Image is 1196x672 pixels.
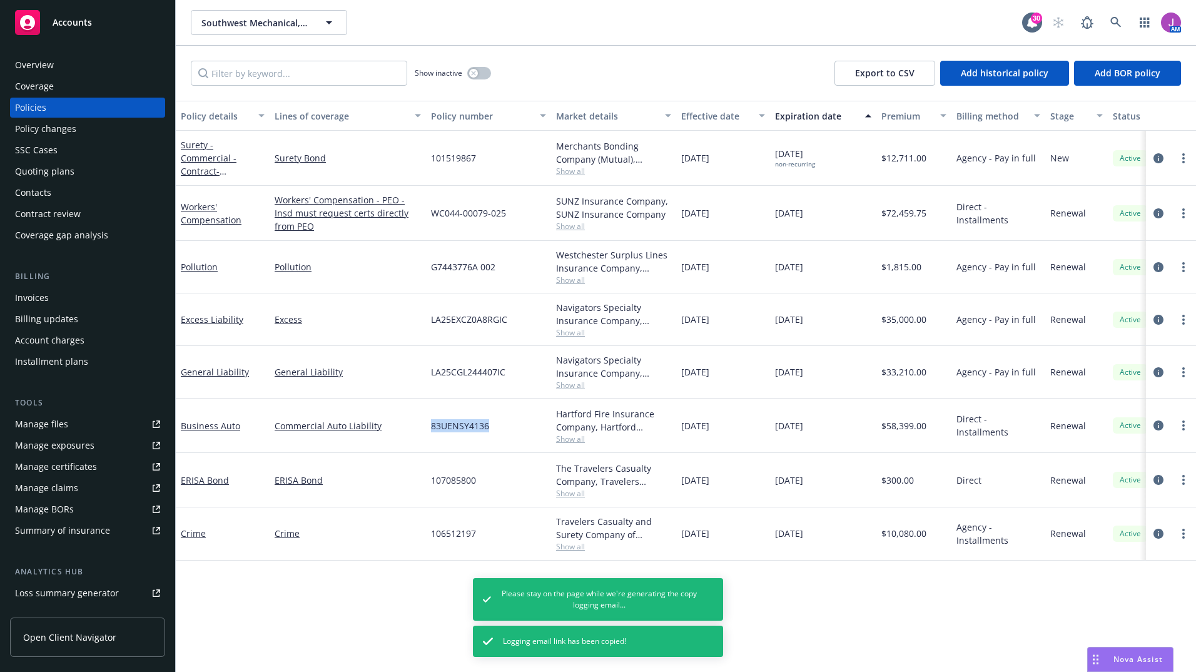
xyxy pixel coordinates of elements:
[1050,206,1086,220] span: Renewal
[10,457,165,477] a: Manage certificates
[881,206,926,220] span: $72,459.75
[956,521,1040,547] span: Agency - Installments
[956,151,1036,165] span: Agency - Pay in full
[275,260,421,273] a: Pollution
[15,457,97,477] div: Manage certificates
[10,288,165,308] a: Invoices
[556,221,671,232] span: Show all
[556,140,671,166] div: Merchants Bonding Company (Mutual), Merchants Bonding Company
[1151,206,1166,221] a: circleInformation
[191,61,407,86] input: Filter by keyword...
[10,414,165,434] a: Manage files
[275,109,407,123] div: Lines of coverage
[1176,260,1191,275] a: more
[775,365,803,379] span: [DATE]
[10,566,165,578] div: Analytics hub
[1095,67,1160,79] span: Add BOR policy
[1087,647,1173,672] button: Nova Assist
[275,474,421,487] a: ERISA Bond
[176,101,270,131] button: Policy details
[1050,260,1086,273] span: Renewal
[10,119,165,139] a: Policy changes
[1151,260,1166,275] a: circleInformation
[275,193,421,233] a: Workers' Compensation - PEO - Insd must request certs directly from PEO
[956,412,1040,439] span: Direct - Installments
[681,206,709,220] span: [DATE]
[1151,151,1166,166] a: circleInformation
[681,260,709,273] span: [DATE]
[1075,10,1100,35] a: Report a Bug
[956,109,1026,123] div: Billing method
[1161,13,1181,33] img: photo
[15,521,110,541] div: Summary of insurance
[676,101,770,131] button: Effective date
[1050,151,1069,165] span: New
[1050,313,1086,326] span: Renewal
[23,631,116,644] span: Open Client Navigator
[10,76,165,96] a: Coverage
[681,527,709,540] span: [DATE]
[426,101,551,131] button: Policy number
[681,151,709,165] span: [DATE]
[775,527,803,540] span: [DATE]
[556,195,671,221] div: SUNZ Insurance Company, SUNZ Insurance Company
[556,407,671,434] div: Hartford Fire Insurance Company, Hartford Insurance Group, Amwins
[1176,418,1191,433] a: more
[881,474,914,487] span: $300.00
[15,288,49,308] div: Invoices
[881,365,926,379] span: $33,210.00
[15,309,78,329] div: Billing updates
[1176,151,1191,166] a: more
[10,140,165,160] a: SSC Cases
[1045,101,1108,131] button: Stage
[10,397,165,409] div: Tools
[956,200,1040,227] span: Direct - Installments
[10,521,165,541] a: Summary of insurance
[1176,206,1191,221] a: more
[940,61,1069,86] button: Add historical policy
[775,313,803,326] span: [DATE]
[501,588,698,611] span: Please stay on the page while we're generating the copy logging email...
[10,499,165,519] a: Manage BORs
[1050,419,1086,432] span: Renewal
[10,225,165,245] a: Coverage gap analysis
[181,313,243,325] a: Excess Liability
[15,183,51,203] div: Contacts
[775,206,803,220] span: [DATE]
[415,68,462,78] span: Show inactive
[1118,153,1143,164] span: Active
[191,10,347,35] button: Southwest Mechanical, Inc.
[956,365,1036,379] span: Agency - Pay in full
[431,474,476,487] span: 107085800
[181,139,260,243] a: Surety - Commercial - Contract
[556,434,671,444] span: Show all
[275,313,421,326] a: Excess
[556,327,671,338] span: Show all
[181,527,206,539] a: Crime
[15,98,46,118] div: Policies
[834,61,935,86] button: Export to CSV
[10,309,165,329] a: Billing updates
[1113,109,1189,123] div: Status
[1050,474,1086,487] span: Renewal
[431,527,476,540] span: 106512197
[1031,13,1042,24] div: 30
[556,380,671,390] span: Show all
[270,101,426,131] button: Lines of coverage
[181,261,218,273] a: Pollution
[10,583,165,603] a: Loss summary generator
[1118,208,1143,219] span: Active
[951,101,1045,131] button: Billing method
[775,260,803,273] span: [DATE]
[10,5,165,40] a: Accounts
[1151,312,1166,327] a: circleInformation
[1113,654,1163,664] span: Nova Assist
[876,101,951,131] button: Premium
[10,352,165,372] a: Installment plans
[551,101,676,131] button: Market details
[181,474,229,486] a: ERISA Bond
[1151,526,1166,541] a: circleInformation
[956,474,981,487] span: Direct
[431,419,489,432] span: 83UENSY4136
[1118,262,1143,273] span: Active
